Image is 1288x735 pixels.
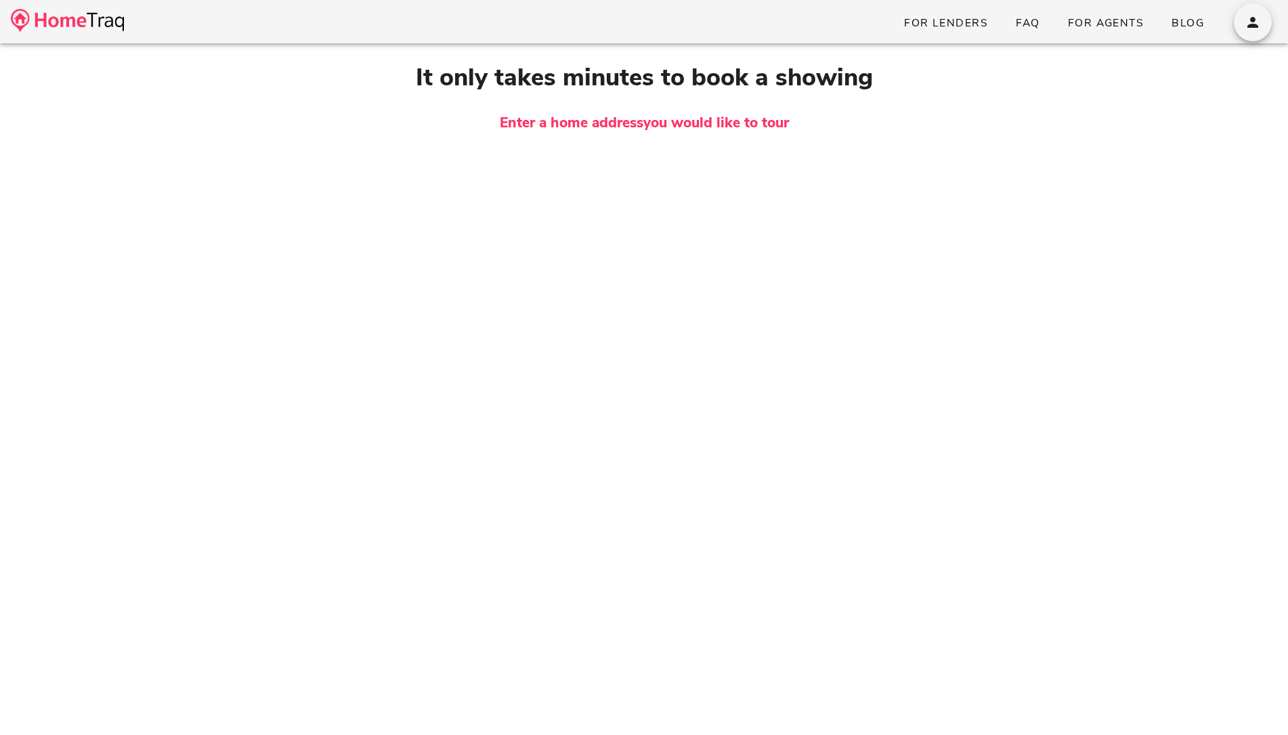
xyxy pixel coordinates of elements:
a: Blog [1160,11,1215,35]
span: For Agents [1067,16,1144,30]
span: For Lenders [903,16,988,30]
span: It only takes minutes to book a showing [416,61,873,94]
a: For Agents [1056,11,1155,35]
a: FAQ [1004,11,1051,35]
span: Blog [1171,16,1204,30]
span: FAQ [1015,16,1040,30]
img: desktop-logo.34a1112.png [11,9,124,33]
h3: Enter a home address [251,112,1037,134]
span: you would like to tour [643,113,789,132]
a: For Lenders [893,11,999,35]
